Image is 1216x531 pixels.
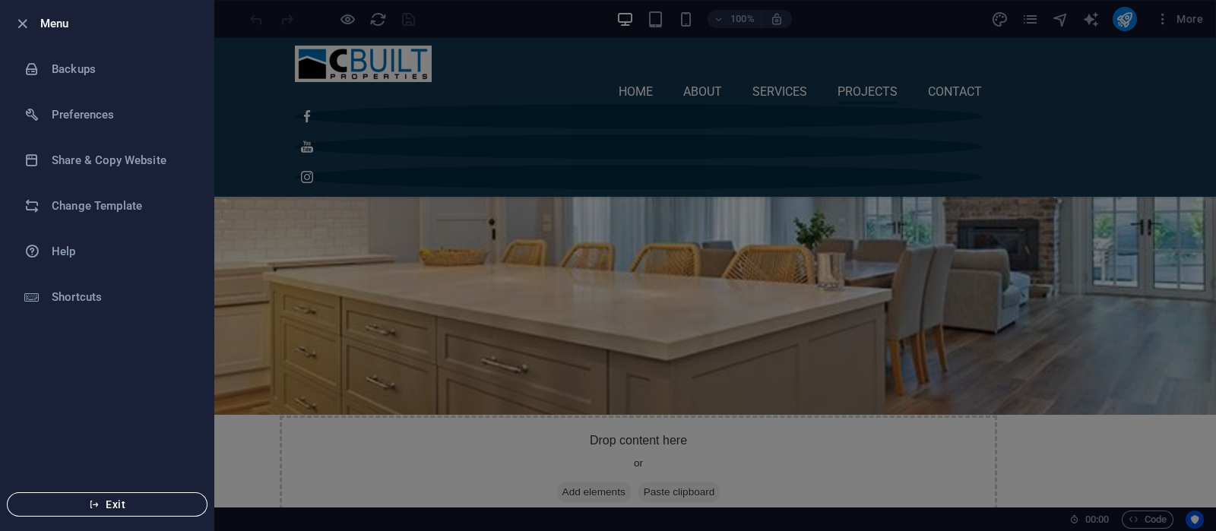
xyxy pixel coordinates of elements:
[496,444,571,465] span: Add elements
[7,492,207,517] button: Exit
[20,498,195,510] span: Exit
[1,229,214,274] a: Help
[52,151,192,169] h6: Share & Copy Website
[40,14,201,33] h6: Menu
[577,444,660,465] span: Paste clipboard
[52,106,192,124] h6: Preferences
[52,288,192,306] h6: Shortcuts
[52,60,192,78] h6: Backups
[52,242,192,261] h6: Help
[219,378,936,485] div: Drop content here
[52,197,192,215] h6: Change Template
